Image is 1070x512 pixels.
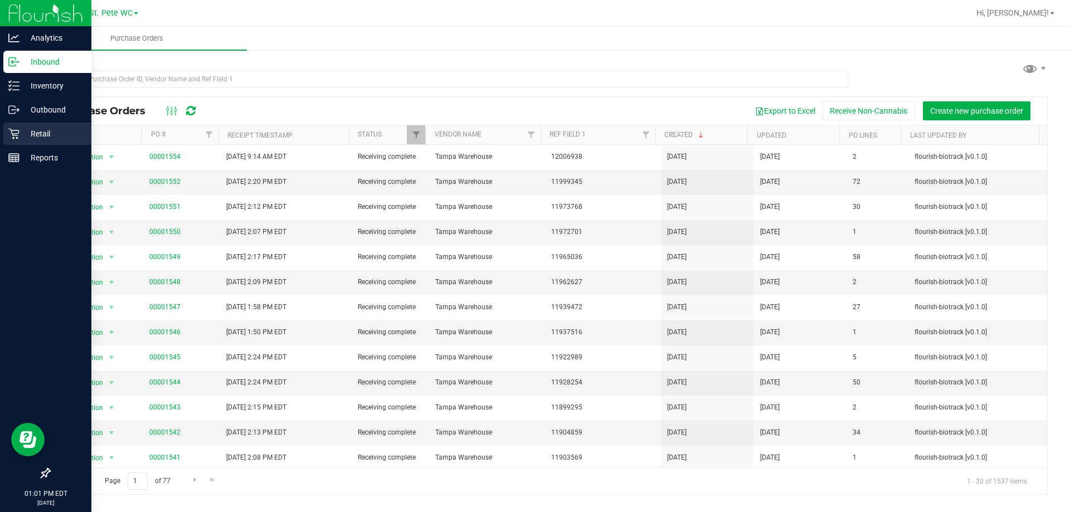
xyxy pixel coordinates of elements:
[89,8,133,18] span: St. Pete WC
[226,227,286,237] span: [DATE] 2:07 PM EDT
[226,252,286,262] span: [DATE] 2:17 PM EDT
[667,252,687,262] span: [DATE]
[149,203,181,211] a: 00001551
[226,352,286,363] span: [DATE] 2:24 PM EDT
[226,177,286,187] span: [DATE] 2:20 PM EDT
[757,131,786,139] a: Updated
[226,277,286,287] span: [DATE] 2:09 PM EDT
[149,253,181,261] a: 00001549
[549,130,586,138] a: Ref Field 1
[760,277,780,287] span: [DATE]
[187,472,203,487] a: Go to the next page
[760,152,780,162] span: [DATE]
[358,327,422,338] span: Receiving complete
[358,352,422,363] span: Receiving complete
[435,177,538,187] span: Tampa Warehouse
[358,302,422,313] span: Receiving complete
[226,202,286,212] span: [DATE] 2:12 PM EDT
[915,277,1040,287] span: flourish-biotrack [v0.1.0]
[760,352,780,363] span: [DATE]
[760,177,780,187] span: [DATE]
[104,375,118,391] span: select
[358,252,422,262] span: Receiving complete
[149,153,181,160] a: 00001554
[149,278,181,286] a: 00001548
[8,104,20,115] inline-svg: Outbound
[823,101,915,120] button: Receive Non-Cannabis
[20,127,86,140] p: Retail
[20,79,86,92] p: Inventory
[95,33,178,43] span: Purchase Orders
[435,427,538,438] span: Tampa Warehouse
[637,125,655,144] a: Filter
[104,174,118,190] span: select
[551,302,654,313] span: 11939472
[104,350,118,365] span: select
[149,303,181,311] a: 00001547
[104,425,118,441] span: select
[853,327,901,338] span: 1
[358,277,422,287] span: Receiving complete
[760,252,780,262] span: [DATE]
[5,499,86,507] p: [DATE]
[760,302,780,313] span: [DATE]
[915,327,1040,338] span: flourish-biotrack [v0.1.0]
[435,130,481,138] a: Vendor Name
[8,128,20,139] inline-svg: Retail
[104,275,118,290] span: select
[435,327,538,338] span: Tampa Warehouse
[435,452,538,463] span: Tampa Warehouse
[853,352,901,363] span: 5
[910,131,966,139] a: Last Updated By
[853,427,901,438] span: 34
[20,55,86,69] p: Inbound
[435,227,538,237] span: Tampa Warehouse
[149,228,181,236] a: 00001550
[853,252,901,262] span: 58
[853,402,901,413] span: 2
[853,377,901,388] span: 50
[551,277,654,287] span: 11962627
[435,352,538,363] span: Tampa Warehouse
[667,427,687,438] span: [DATE]
[551,327,654,338] span: 11937516
[95,472,179,490] span: Page of 77
[104,199,118,215] span: select
[8,56,20,67] inline-svg: Inbound
[853,177,901,187] span: 72
[664,131,706,139] a: Created
[958,472,1036,489] span: 1 - 20 of 1537 items
[20,151,86,164] p: Reports
[760,227,780,237] span: [DATE]
[149,378,181,386] a: 00001544
[435,152,538,162] span: Tampa Warehouse
[760,452,780,463] span: [DATE]
[149,328,181,336] a: 00001546
[915,152,1040,162] span: flourish-biotrack [v0.1.0]
[667,277,687,287] span: [DATE]
[551,202,654,212] span: 11973768
[358,130,382,138] a: Status
[435,252,538,262] span: Tampa Warehouse
[20,103,86,116] p: Outbound
[226,377,286,388] span: [DATE] 2:24 PM EDT
[58,105,157,117] span: Purchase Orders
[853,452,901,463] span: 1
[667,352,687,363] span: [DATE]
[104,450,118,466] span: select
[149,454,181,461] a: 00001541
[976,8,1049,17] span: Hi, [PERSON_NAME]!
[915,202,1040,212] span: flourish-biotrack [v0.1.0]
[923,101,1030,120] button: Create new purchase order
[915,452,1040,463] span: flourish-biotrack [v0.1.0]
[551,377,654,388] span: 11928254
[915,177,1040,187] span: flourish-biotrack [v0.1.0]
[104,400,118,416] span: select
[8,80,20,91] inline-svg: Inventory
[151,130,166,138] a: PO #
[49,71,848,87] input: Search Purchase Order ID, Vendor Name and Ref Field 1
[667,227,687,237] span: [DATE]
[667,302,687,313] span: [DATE]
[358,202,422,212] span: Receiving complete
[667,327,687,338] span: [DATE]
